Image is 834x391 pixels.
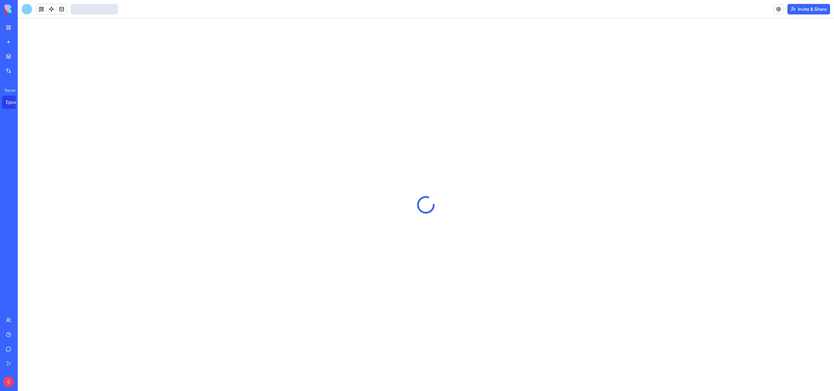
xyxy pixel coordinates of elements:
a: EpoxyPro CRM [2,96,28,109]
button: Invite & Share [787,4,830,14]
span: Recent [2,88,16,93]
span: G [3,377,14,387]
div: EpoxyPro CRM [6,99,24,106]
img: logo [5,5,45,14]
